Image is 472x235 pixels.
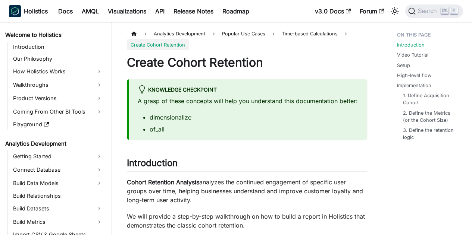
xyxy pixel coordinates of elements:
kbd: K [450,7,458,14]
button: Search (Ctrl+K) [405,4,463,18]
a: Welcome to Holistics [3,30,105,40]
a: Visualizations [103,5,151,17]
a: Implementation [397,82,431,89]
p: analyzes the continued engagement of specific user groups over time, helping businesses understan... [127,178,367,204]
a: 2. Define the Metrics (or the Cohort Size) [403,109,457,124]
a: 3. Define the retention logic [403,127,457,141]
a: Playground [11,119,105,130]
a: High-level flow [397,72,431,79]
span: Analytics Development [150,28,209,39]
button: Switch between dark and light mode (currently light mode) [389,5,401,17]
strong: Cohort Retention Analysis [127,178,199,186]
a: Analytics Development [3,139,105,149]
div: Knowledge Checkpoint [138,85,358,95]
a: Release Notes [169,5,218,17]
a: Coming From Other BI Tools [11,106,105,118]
a: Home page [127,28,141,39]
h2: Introduction [127,158,367,172]
h1: Create Cohort Retention [127,55,367,70]
a: Build Metrics [11,216,105,228]
a: Connect Database [11,164,105,176]
a: v3.0 Docs [310,5,355,17]
a: Roadmap [218,5,254,17]
nav: Breadcrumbs [127,28,367,50]
a: dimensionalize [150,114,191,121]
a: Getting Started [11,150,105,162]
a: AMQL [77,5,103,17]
a: Build Relationships [11,191,105,201]
a: Video Tutorial [397,51,428,58]
a: Our Philosophy [11,54,105,64]
img: Holistics [9,5,21,17]
a: 1. Define Acquisition Cohort [403,92,457,106]
a: HolisticsHolistics [9,5,48,17]
a: Introduction [397,41,425,48]
a: of_all [150,126,165,133]
a: Product Versions [11,92,105,104]
a: Build Datasets [11,203,105,215]
a: Setup [397,62,410,69]
span: Create Cohort Retention [127,39,189,50]
b: Holistics [24,7,48,16]
a: Build Data Models [11,177,105,189]
a: How Holistics Works [11,66,105,77]
a: Walkthroughs [11,79,105,91]
a: Docs [54,5,77,17]
a: Forum [355,5,388,17]
p: We will provide a step-by-step walkthrough on how to build a report in Holistics that demonstrate... [127,212,367,230]
p: A grasp of these concepts will help you understand this documentation better: [138,96,358,105]
a: API [151,5,169,17]
span: Popular Use Cases [218,28,269,39]
span: Search [416,8,441,15]
span: Time-based Calculations [278,28,341,39]
a: Introduction [11,42,105,52]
